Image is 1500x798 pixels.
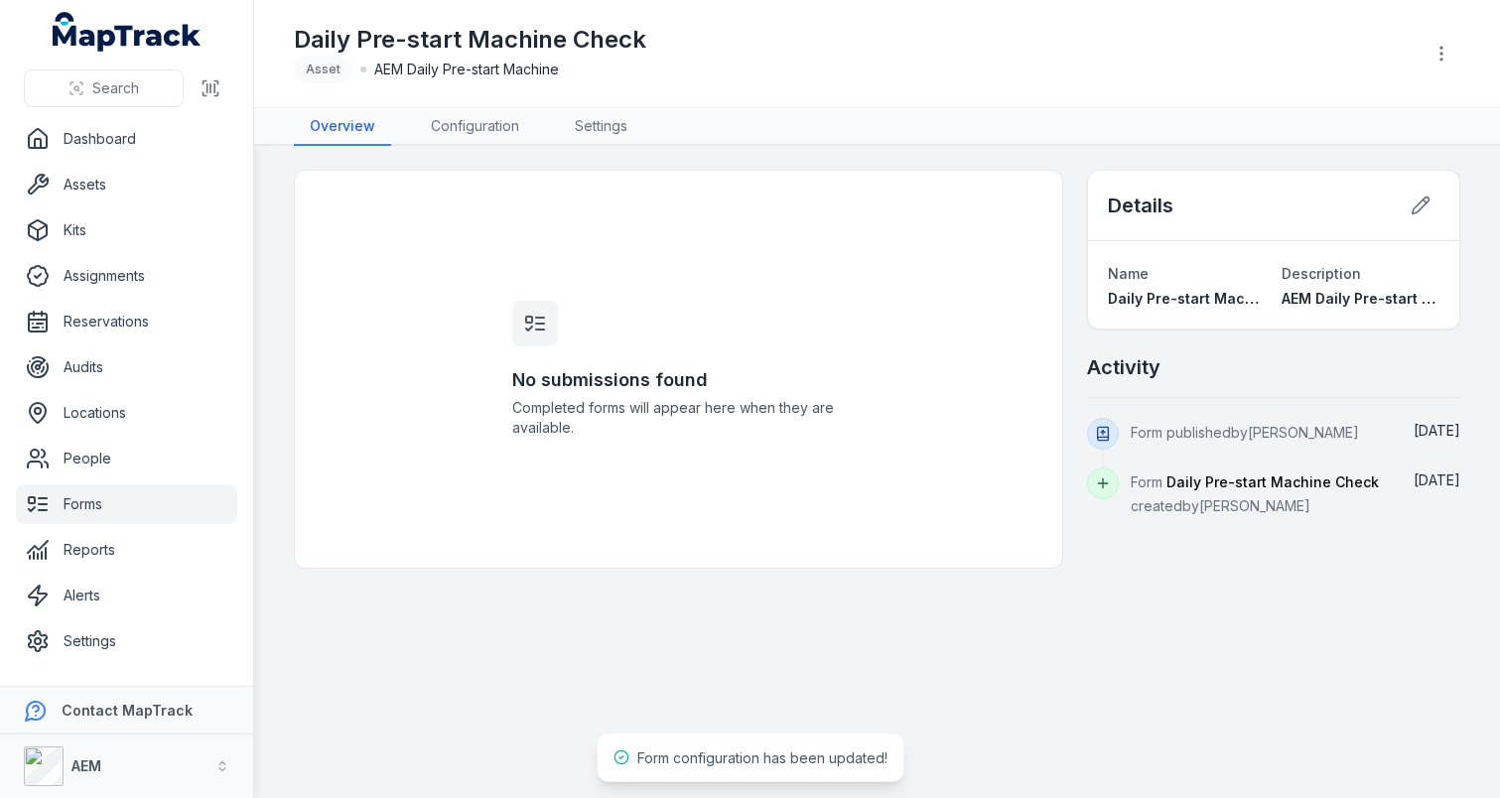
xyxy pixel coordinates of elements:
h1: Daily Pre-start Machine Check [294,24,646,56]
button: Search [24,69,184,107]
a: Overview [294,108,391,146]
a: Alerts [16,576,237,615]
a: Locations [16,393,237,433]
span: Daily Pre-start Machine Check [1108,290,1325,307]
a: Assets [16,165,237,204]
a: Settings [16,621,237,661]
a: Settings [559,108,643,146]
a: Audits [16,347,237,387]
a: Configuration [415,108,535,146]
time: 20/08/2025, 10:44:17 am [1414,471,1460,488]
a: People [16,439,237,478]
h2: Activity [1087,353,1160,381]
a: MapTrack [53,12,202,52]
span: [DATE] [1414,422,1460,439]
span: Daily Pre-start Machine Check [1166,473,1379,490]
a: Reservations [16,302,237,341]
a: Kits [16,210,237,250]
strong: Contact MapTrack [62,702,193,719]
div: Asset [294,56,352,83]
a: Forms [16,484,237,524]
span: AEM Daily Pre-start Machine [374,60,559,79]
span: Name [1108,265,1149,282]
a: Assignments [16,256,237,296]
span: Form published by [PERSON_NAME] [1131,424,1359,441]
span: AEM Daily Pre-start Machine [1282,290,1483,307]
span: Form created by [PERSON_NAME] [1131,473,1379,514]
a: Dashboard [16,119,237,159]
span: Completed forms will appear here when they are available. [512,398,846,438]
span: Description [1282,265,1361,282]
strong: AEM [71,757,101,774]
span: Search [92,78,139,98]
time: 20/08/2025, 10:47:08 am [1414,422,1460,439]
span: [DATE] [1414,471,1460,488]
span: Form configuration has been updated! [637,749,887,766]
a: Reports [16,530,237,570]
h3: No submissions found [512,366,846,394]
h2: Details [1108,192,1173,219]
